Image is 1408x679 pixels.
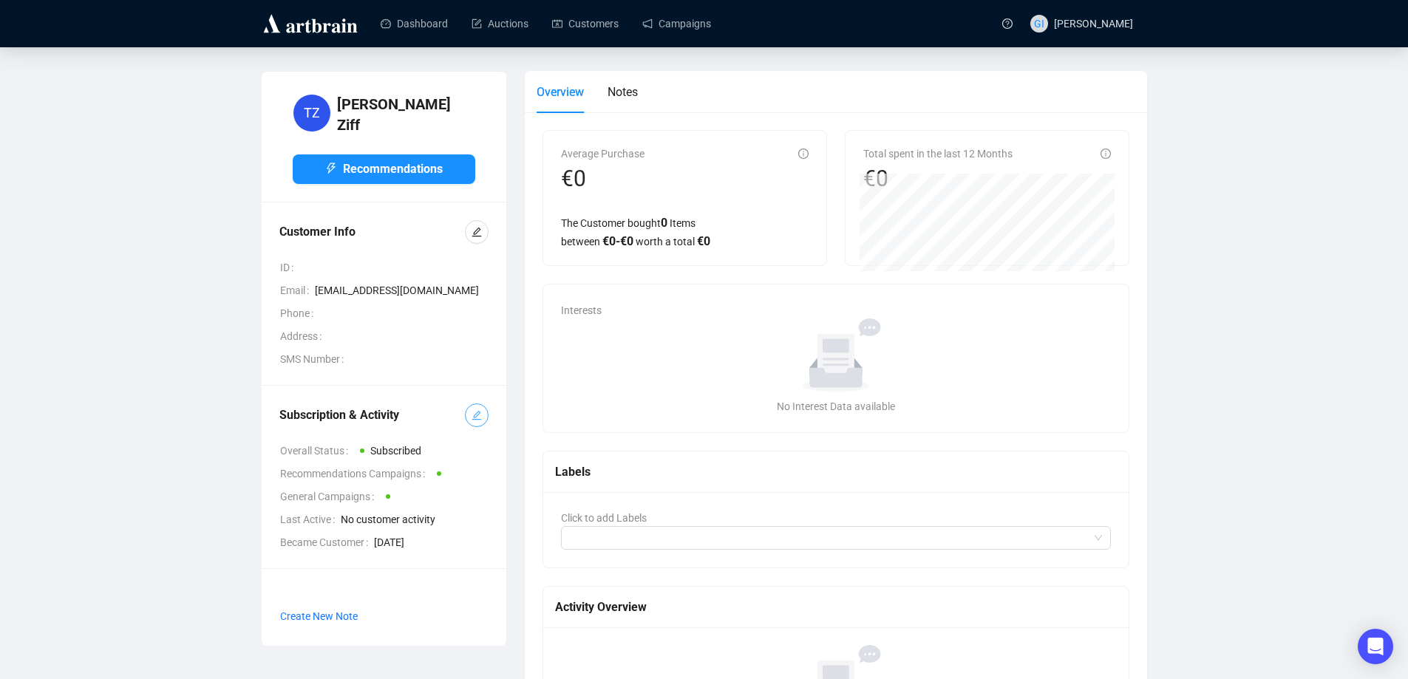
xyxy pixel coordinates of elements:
[561,148,645,160] span: Average Purchase
[370,445,421,457] span: Subscribed
[1358,629,1393,664] div: Open Intercom Messenger
[381,4,448,43] a: Dashboard
[280,259,299,276] span: ID
[280,610,358,622] span: Create New Note
[280,328,327,344] span: Address
[602,234,633,248] span: € 0 - € 0
[280,282,315,298] span: Email
[325,163,337,174] span: thunderbolt
[293,154,475,184] button: Recommendations
[863,165,1013,193] div: €0
[661,216,667,230] span: 0
[552,4,619,43] a: Customers
[472,4,528,43] a: Auctions
[315,282,489,298] span: [EMAIL_ADDRESS][DOMAIN_NAME]
[341,511,489,528] span: No customer activity
[472,227,482,237] span: edit
[280,511,341,528] span: Last Active
[1101,149,1111,159] span: info-circle
[561,165,645,193] div: €0
[642,4,711,43] a: Campaigns
[567,398,1106,414] div: No Interest Data available
[472,410,482,420] span: edit
[697,234,710,248] span: € 0
[561,512,647,524] span: Click to add Labels
[343,160,443,178] span: Recommendations
[1054,18,1133,30] span: [PERSON_NAME]
[280,351,350,367] span: SMS Number
[304,103,320,123] span: TZ
[1034,16,1044,32] span: GI
[337,94,475,135] h4: [PERSON_NAME] Ziff
[608,85,638,99] span: Notes
[280,465,431,482] span: Recommendations Campaigns
[561,214,809,250] div: The Customer bought Items between worth a total
[798,149,809,159] span: info-circle
[374,534,489,550] span: [DATE]
[1002,18,1013,29] span: question-circle
[279,406,465,424] div: Subscription & Activity
[537,85,584,99] span: Overview
[280,305,319,321] span: Phone
[279,223,465,241] div: Customer Info
[555,463,1118,481] div: Labels
[555,598,1118,616] div: Activity Overview
[280,443,354,459] span: Overall Status
[561,304,602,316] span: Interests
[279,604,358,628] button: Create New Note
[280,534,374,550] span: Became Customer
[261,12,360,35] img: logo
[280,488,380,505] span: General Campaigns
[863,148,1013,160] span: Total spent in the last 12 Months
